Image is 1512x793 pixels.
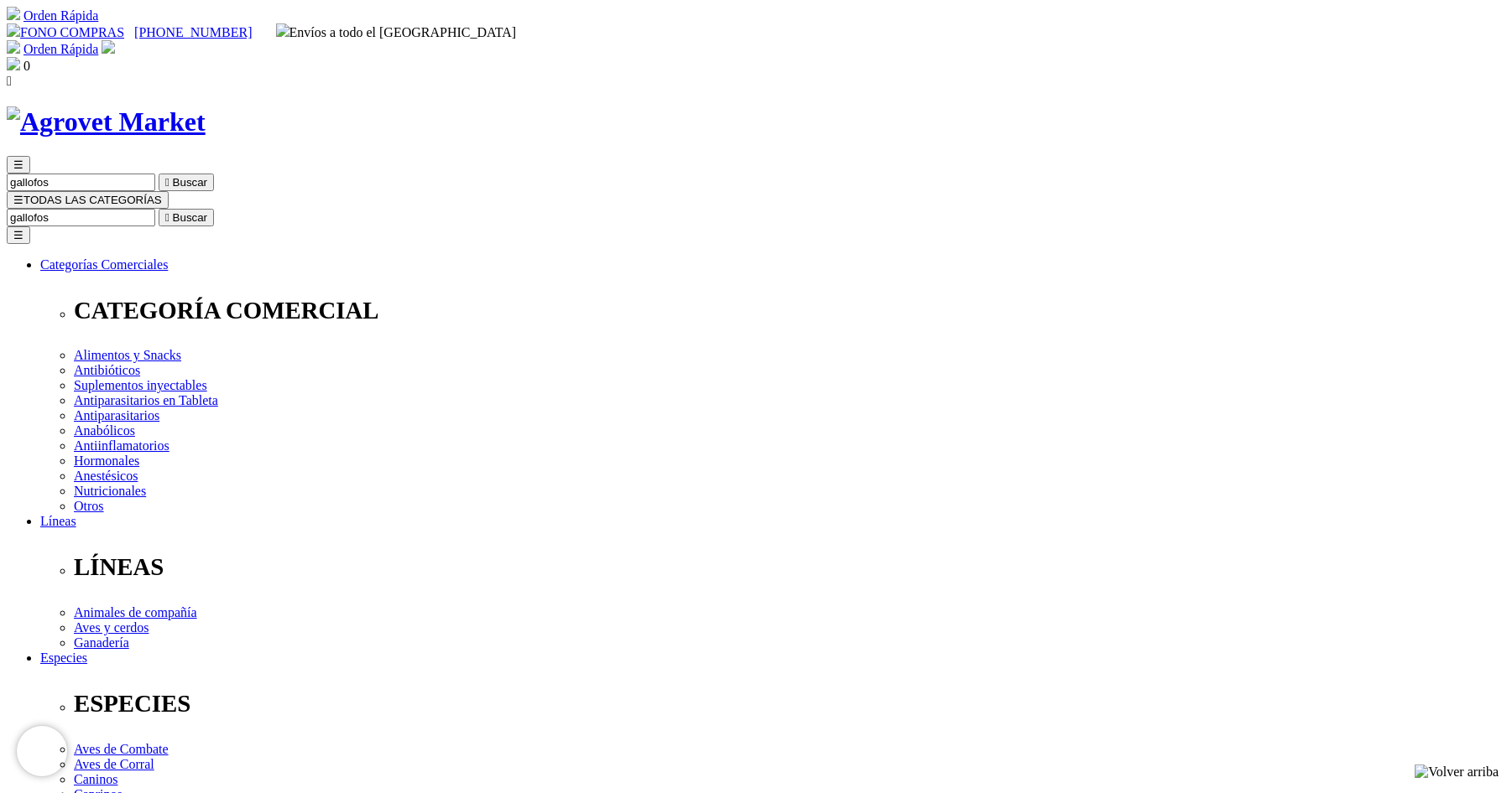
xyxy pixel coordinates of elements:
[7,106,206,137] img: Agrovet Market
[40,257,168,272] a: Categorías Comerciales
[165,176,169,189] i: 
[74,772,117,786] a: Caninos
[13,194,23,206] span: ☰
[7,40,20,54] img: shopping-cart.svg
[7,191,169,209] button: ☰TODAS LAS CATEGORÍAS
[7,209,155,226] input: Buscar
[102,42,115,56] a: Acceda a su cuenta de cliente
[7,7,20,20] img: shopping-cart.svg
[7,74,12,88] i: 
[74,605,197,619] a: Animales de compañía
[173,176,207,189] span: Buscar
[7,57,20,70] img: shopping-bag.svg
[1415,764,1499,780] img: Volver arriba
[74,438,169,453] a: Antiinflamatorios
[23,59,30,73] span: 0
[134,25,252,39] a: [PHONE_NUMBER]
[74,408,159,422] a: Antiparasitarios
[173,211,207,224] span: Buscar
[40,650,87,665] a: Especies
[74,363,140,377] a: Antibióticos
[7,25,124,39] a: FONO COMPRAS
[74,553,1505,581] p: LÍNEAS
[159,209,214,226] button:  Buscar
[74,484,146,498] a: Nutricionales
[74,423,135,438] a: Anabólicos
[17,726,67,776] iframe: Brevo live chat
[74,757,154,771] a: Aves de Corral
[276,23,289,37] img: delivery-truck.svg
[74,690,1505,718] p: ESPECIES
[40,514,76,528] a: Líneas
[74,393,218,407] a: Antiparasitarios en Tableta
[7,156,30,174] button: ☰
[74,297,1505,324] p: CATEGORÍA COMERCIAL
[74,454,139,468] a: Hormonales
[74,348,181,362] a: Alimentos y Snacks
[74,620,149,635] a: Aves y cerdos
[13,158,23,171] span: ☰
[165,211,169,224] i: 
[74,635,129,650] a: Ganadería
[23,8,98,23] a: Orden Rápida
[23,42,98,56] a: Orden Rápida
[7,226,30,244] button: ☰
[276,25,517,39] span: Envíos a todo el [GEOGRAPHIC_DATA]
[7,174,155,191] input: Buscar
[74,378,207,392] a: Suplementos inyectables
[7,23,20,37] img: phone.svg
[102,40,115,54] img: user.svg
[74,499,104,513] a: Otros
[74,742,169,756] a: Aves de Combate
[74,469,138,483] a: Anestésicos
[159,174,214,191] button:  Buscar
